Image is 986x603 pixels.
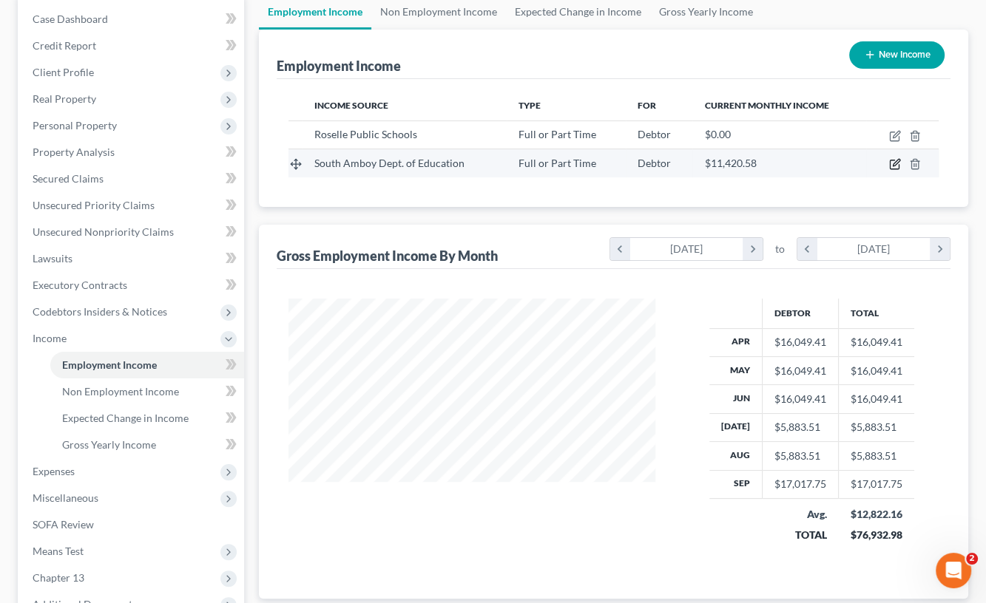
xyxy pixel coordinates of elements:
a: Unsecured Nonpriority Claims [21,219,244,245]
div: $16,049.41 [774,364,826,378]
span: to [775,242,785,256]
th: Debtor [763,299,839,328]
div: $12,822.16 [851,507,903,522]
span: Expenses [33,465,75,477]
span: Non Employment Income [62,385,179,398]
div: $76,932.98 [851,528,903,542]
th: Jun [709,385,763,413]
div: $5,883.51 [774,420,826,435]
span: Lawsuits [33,252,72,265]
th: [DATE] [709,413,763,441]
th: Aug [709,442,763,470]
td: $16,049.41 [839,385,915,413]
a: Executory Contracts [21,272,244,299]
i: chevron_right [930,238,950,260]
span: Debtor [638,157,671,169]
td: $16,049.41 [839,356,915,384]
span: Client Profile [33,66,94,78]
th: Total [839,299,915,328]
button: New Income [849,41,945,69]
a: Unsecured Priority Claims [21,192,244,219]
span: $11,420.58 [704,157,756,169]
span: Expected Change in Income [62,412,189,424]
span: $0.00 [704,128,730,140]
span: For [638,100,656,111]
a: Employment Income [50,352,244,378]
span: Property Analysis [33,146,115,158]
th: Sep [709,470,763,498]
a: Non Employment Income [50,378,244,405]
span: Full or Part Time [519,128,596,140]
a: Property Analysis [21,139,244,166]
a: Case Dashboard [21,6,244,33]
span: Executory Contracts [33,279,127,291]
iframe: Intercom live chat [936,553,971,588]
a: Credit Report [21,33,244,59]
span: Secured Claims [33,172,104,185]
span: Chapter 13 [33,571,84,584]
span: Full or Part Time [519,157,596,169]
div: [DATE] [817,238,931,260]
span: Real Property [33,92,96,105]
span: Means Test [33,545,84,557]
div: $16,049.41 [774,335,826,350]
td: $5,883.51 [839,442,915,470]
div: Employment Income [277,57,401,75]
div: $16,049.41 [774,392,826,406]
span: 2 [966,553,978,565]
span: South Amboy Dept. of Education [314,157,465,169]
th: May [709,356,763,384]
span: Unsecured Nonpriority Claims [33,225,174,238]
div: TOTAL [774,528,827,542]
span: SOFA Review [33,518,94,531]
span: Roselle Public Schools [314,128,417,140]
div: [DATE] [630,238,743,260]
span: Gross Yearly Income [62,438,156,451]
span: Type [519,100,541,111]
span: Income Source [314,100,388,111]
td: $5,883.51 [839,413,915,441]
div: Gross Employment Income By Month [277,247,498,265]
span: Miscellaneous [33,491,98,504]
a: Secured Claims [21,166,244,192]
i: chevron_left [797,238,817,260]
a: Expected Change in Income [50,405,244,432]
span: Debtor [638,128,671,140]
td: $16,049.41 [839,328,915,356]
a: Gross Yearly Income [50,432,244,458]
div: Avg. [774,507,827,522]
div: $5,883.51 [774,449,826,463]
span: Unsecured Priority Claims [33,199,155,211]
span: Personal Property [33,119,117,132]
span: Credit Report [33,39,96,52]
span: Case Dashboard [33,13,108,25]
a: Lawsuits [21,245,244,272]
a: SOFA Review [21,511,244,538]
i: chevron_left [610,238,630,260]
td: $17,017.75 [839,470,915,498]
div: $17,017.75 [774,477,826,491]
span: Codebtors Insiders & Notices [33,305,167,318]
span: Employment Income [62,358,157,371]
span: Current Monthly Income [704,100,828,111]
span: Income [33,332,67,344]
i: chevron_right [743,238,763,260]
th: Apr [709,328,763,356]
